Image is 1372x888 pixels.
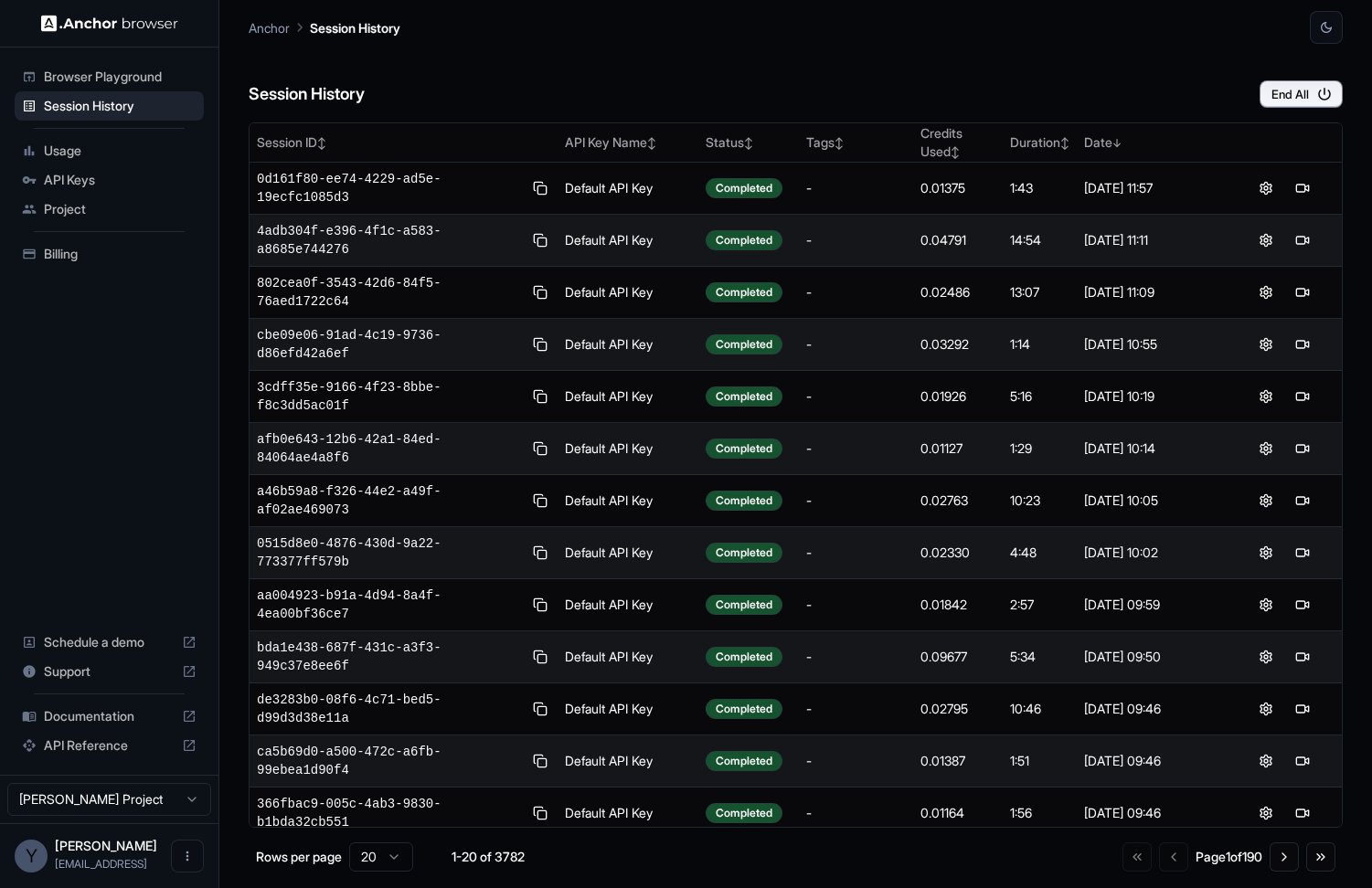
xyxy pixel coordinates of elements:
div: [DATE] 11:11 [1084,231,1218,249]
div: - [806,492,906,510]
div: 0.09677 [920,648,995,666]
div: 0.02330 [920,544,995,562]
div: Session ID [257,133,550,152]
p: Anchor [249,18,290,37]
div: - [806,439,906,458]
div: API Reference [15,731,204,760]
button: Open menu [171,840,204,872]
div: Completed [706,543,782,563]
div: 2:57 [1010,596,1069,614]
div: [DATE] 10:55 [1084,335,1218,354]
div: - [806,179,906,197]
div: [DATE] 10:19 [1084,387,1218,406]
div: 1:14 [1010,335,1069,354]
div: Completed [706,282,782,302]
span: ca5b69d0-a500-472c-a6fb-99ebea1d90f4 [257,743,522,779]
div: Documentation [15,702,204,731]
span: 802cea0f-3543-42d6-84f5-76aed1722c64 [257,274,522,311]
div: Completed [706,699,782,719]
div: Completed [706,230,782,250]
div: 13:07 [1010,283,1069,301]
nav: breadcrumb [249,17,400,37]
div: [DATE] 11:09 [1084,283,1218,301]
div: - [806,335,906,354]
div: Usage [15,136,204,165]
div: Completed [706,647,782,667]
div: Completed [706,334,782,354]
td: Default API Key [558,319,698,371]
div: 1:56 [1010,804,1069,822]
h6: Session History [249,81,365,108]
div: 0.01127 [920,439,995,458]
div: [DATE] 11:57 [1084,179,1218,197]
div: Credits Used [920,124,995,161]
div: API Key Name [565,133,691,152]
div: 10:46 [1010,700,1069,718]
div: 0.01926 [920,387,995,406]
span: API Keys [44,171,197,189]
span: aa004923-b91a-4d94-8a4f-4ea00bf36ce7 [257,587,522,623]
div: - [806,387,906,406]
div: 1:51 [1010,752,1069,770]
div: Page 1 of 190 [1196,848,1262,866]
div: Project [15,195,204,224]
td: Default API Key [558,423,698,475]
span: ↕ [1060,136,1069,150]
div: Completed [706,751,782,771]
td: Default API Key [558,475,698,527]
span: Browser Playground [44,68,197,86]
span: Yuma Heymans [55,838,157,853]
div: [DATE] 09:46 [1084,804,1218,822]
div: 0.01842 [920,596,995,614]
div: 10:23 [1010,492,1069,510]
span: Schedule a demo [44,633,175,651]
img: Anchor Logo [41,15,178,32]
div: 0.01164 [920,804,995,822]
span: 4adb304f-e396-4f1c-a583-a8685e744276 [257,222,522,259]
span: ↕ [647,136,656,150]
td: Default API Key [558,579,698,631]
div: Completed [706,803,782,823]
div: [DATE] 09:59 [1084,596,1218,614]
div: - [806,804,906,822]
div: - [806,596,906,614]
div: Session History [15,91,204,121]
div: 1-20 of 3782 [442,848,534,866]
span: API Reference [44,736,175,755]
div: 5:34 [1010,648,1069,666]
span: Billing [44,245,197,263]
td: Default API Key [558,371,698,423]
span: bda1e438-687f-431c-a3f3-949c37e8ee6f [257,639,522,675]
div: - [806,544,906,562]
div: Tags [806,133,906,152]
div: [DATE] 10:05 [1084,492,1218,510]
span: ↓ [1112,136,1122,150]
div: Completed [706,595,782,615]
div: 1:29 [1010,439,1069,458]
div: [DATE] 10:14 [1084,439,1218,458]
div: Date [1084,133,1218,152]
div: 14:54 [1010,231,1069,249]
span: Usage [44,142,197,160]
div: 0.02486 [920,283,995,301]
span: Project [44,200,197,218]
td: Default API Key [558,163,698,215]
div: Completed [706,439,782,459]
td: Default API Key [558,788,698,840]
div: Support [15,657,204,686]
div: [DATE] 09:46 [1084,752,1218,770]
div: Browser Playground [15,62,204,91]
div: Completed [706,491,782,511]
p: Session History [310,18,400,37]
div: 0.03292 [920,335,995,354]
div: - [806,752,906,770]
p: Rows per page [256,848,342,866]
button: End All [1260,80,1343,108]
div: Schedule a demo [15,628,204,657]
span: de3283b0-08f6-4c71-bed5-d99d3d38e11a [257,691,522,727]
div: - [806,231,906,249]
div: Y [15,840,48,872]
div: - [806,283,906,301]
div: 4:48 [1010,544,1069,562]
span: afb0e643-12b6-42a1-84ed-84064ae4a8f6 [257,430,522,467]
